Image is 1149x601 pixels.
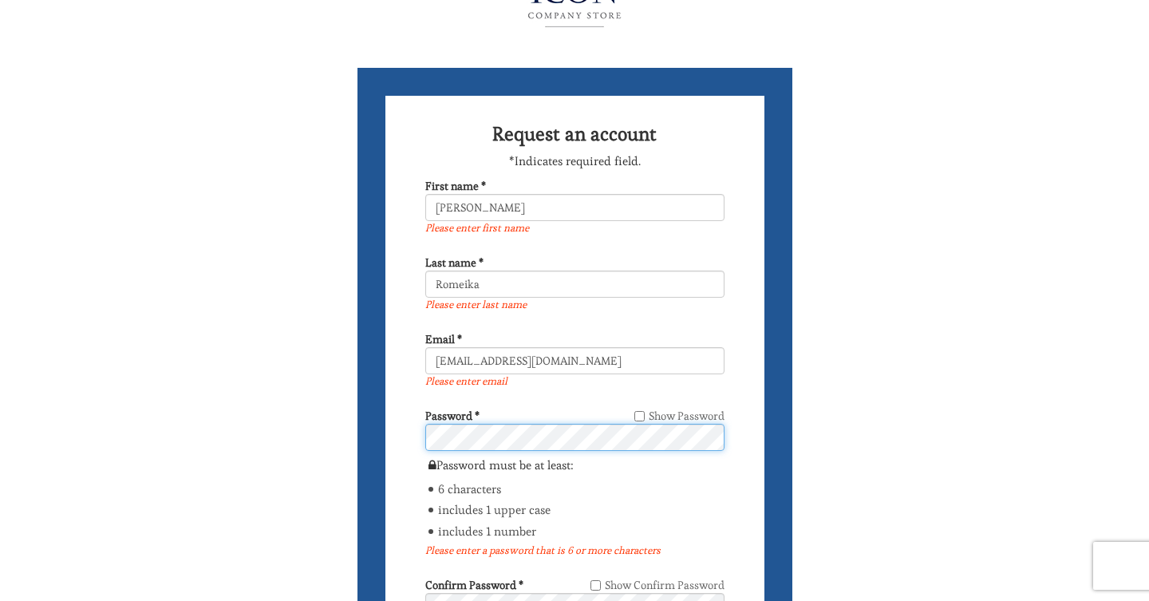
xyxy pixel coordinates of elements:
[634,408,725,424] label: Show Password
[425,331,462,347] label: Email *
[428,501,725,522] li: includes 1 upper case
[425,577,523,593] label: Confirm Password *
[425,374,725,388] label: Please enter email
[425,178,486,194] label: First name *
[425,298,725,311] label: Please enter last name
[425,124,725,144] h2: Request an account
[428,480,725,501] li: 6 characters
[590,580,601,591] input: Show Confirm Password
[425,544,725,557] label: Please enter a password that is 6 or more characters
[425,408,480,424] label: Password *
[425,221,725,235] label: Please enter first name
[590,577,725,593] label: Show Confirm Password
[425,152,725,170] p: *Indicates required field.
[425,255,484,271] label: Last name *
[428,459,721,472] h4: Password must be at least:
[428,523,725,544] li: includes 1 number
[634,411,645,421] input: Show Password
